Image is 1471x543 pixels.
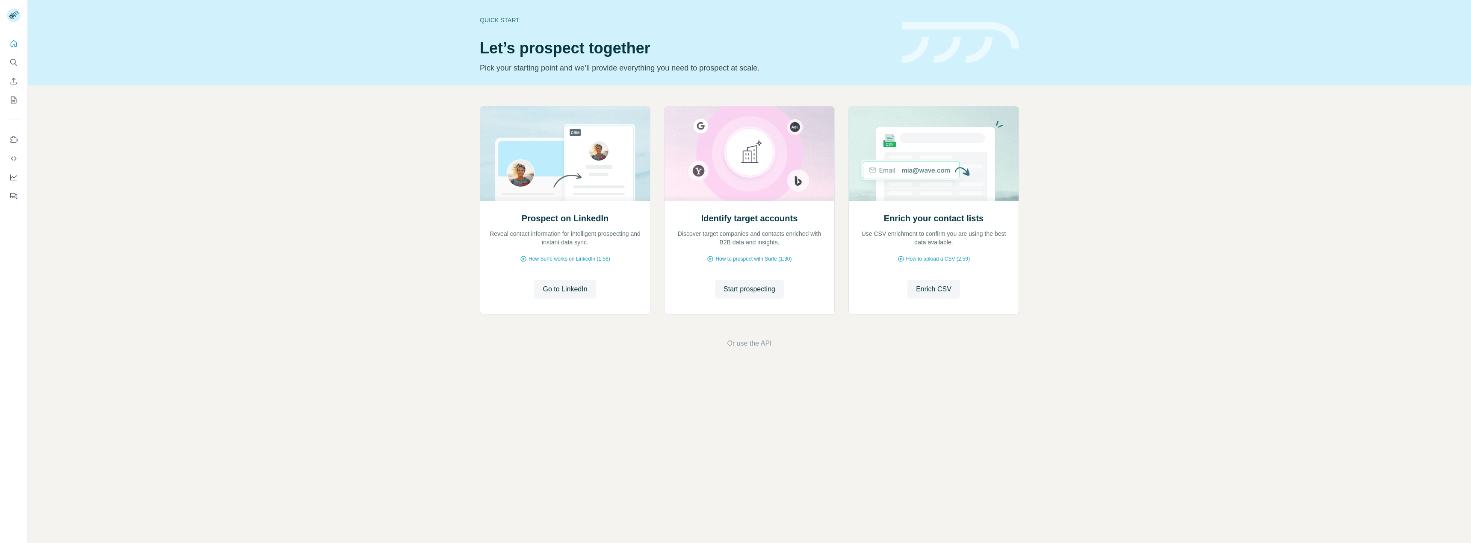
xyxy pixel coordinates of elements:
button: Use Surfe API [7,151,21,166]
button: Quick start [7,36,21,51]
button: Dashboard [7,170,21,185]
p: Use CSV enrichment to confirm you are using the best data available. [857,229,1010,247]
img: Identify target accounts [664,106,835,201]
button: Enrich CSV [7,73,21,89]
div: Quick start [480,16,892,24]
h2: Enrich your contact lists [884,212,984,224]
button: Search [7,55,21,70]
img: Prospect on LinkedIn [480,106,650,201]
button: Start prospecting [715,280,784,299]
span: How Surfe works on LinkedIn (1:58) [529,255,610,263]
button: My lists [7,92,21,108]
h2: Prospect on LinkedIn [522,212,608,224]
p: Pick your starting point and we’ll provide everything you need to prospect at scale. [480,62,892,74]
span: How to upload a CSV (2:59) [906,255,970,263]
h1: Let’s prospect together [480,40,892,57]
p: Discover target companies and contacts enriched with B2B data and insights. [673,229,826,247]
img: banner [902,22,1019,64]
span: Enrich CSV [916,284,951,294]
button: Enrich CSV [907,280,960,299]
h2: Identify target accounts [701,212,798,224]
button: Feedback [7,188,21,204]
span: How to prospect with Surfe (1:30) [715,255,792,263]
span: Start prospecting [724,284,775,294]
button: Go to LinkedIn [534,280,596,299]
button: Or use the API [727,338,771,349]
p: Reveal contact information for intelligent prospecting and instant data sync. [489,229,641,247]
button: Use Surfe on LinkedIn [7,132,21,147]
img: Enrich your contact lists [848,106,1019,201]
span: Go to LinkedIn [543,284,587,294]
